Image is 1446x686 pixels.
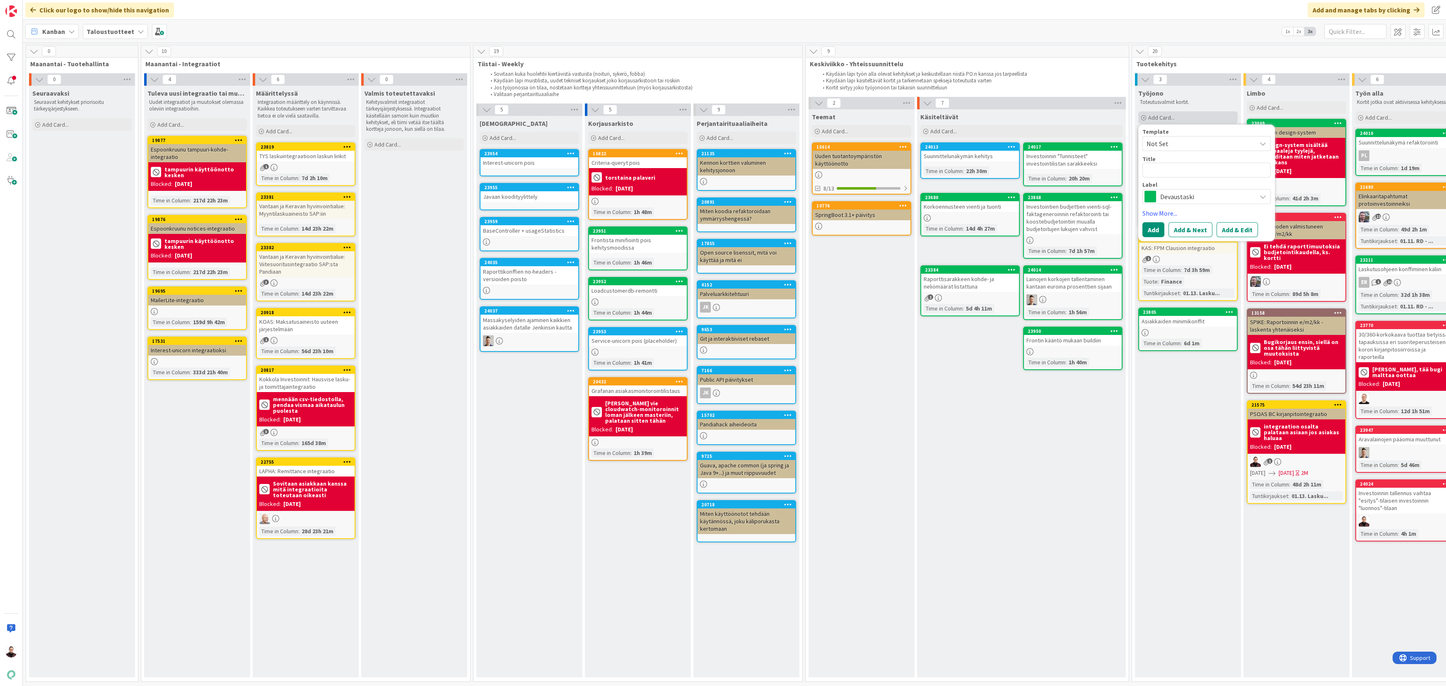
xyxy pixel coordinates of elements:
[701,241,795,246] div: 17855
[259,173,298,183] div: Time in Column
[1248,214,1345,239] div: 21918Kesken vuoden valmistuneen kohteen €/m2/kk
[1248,401,1345,419] div: 21575PSOAS BC kirjanpitointegraatio
[1248,309,1345,317] div: 13158
[1028,195,1122,200] div: 23868
[1142,129,1169,135] span: Template
[257,193,355,201] div: 23381
[707,134,733,142] span: Add Card...
[1308,2,1424,17] div: Add and manage tabs by clicking
[480,335,578,346] div: TN
[921,201,1019,212] div: Korkoennusteen vienti ja tuonti
[1142,155,1156,163] label: Title
[261,245,355,250] div: 23382
[148,337,246,345] div: 17531
[818,77,1120,84] li: Käydään läpi käsiteltävät kortit ja tarkennetaan speksejä toteutusta varten
[25,2,174,17] div: Click our logo to show/hide this navigation
[1398,236,1435,246] div: 01.11. RD - ...
[1148,114,1175,121] span: Add Card...
[813,151,910,169] div: Uuden tuotantoympäristön käyttöönotto
[816,203,910,209] div: 10776
[963,166,964,176] span: :
[1264,142,1343,165] b: design-system sisältää globaaleja tyylejä, pohditaan miten jatketaan tän kans
[1065,246,1067,255] span: :
[921,194,1019,201] div: 23680
[616,184,633,193] div: [DATE]
[812,113,835,121] span: Teemat
[299,224,336,233] div: 14d 23h 22m
[1399,225,1429,234] div: 49d 2h 1m
[712,105,726,115] span: 9
[1026,174,1065,183] div: Time in Column
[1359,516,1369,527] img: AA
[151,196,190,205] div: Time in Column
[920,113,958,121] span: Käsiteltävät
[589,227,687,253] div: 23951Frontista minifiointi pois kehitysmoodissa
[366,99,462,132] p: Kehitysvalmiit integraatiot tärkeysjärjestyksessä. Integraatiot käsitellään samoin kuin muutkin k...
[1142,182,1157,188] span: Label
[1359,164,1398,173] div: Time in Column
[257,201,355,219] div: Vantaan ja Keravan hyvinvointialue: Myyntilaskuaineisto SAP:iin
[271,75,285,84] span: 6
[480,218,578,236] div: 23959BaseController + usageStatistics
[1024,201,1122,234] div: Investointien budjettien vienti-sql-faktageneroinnin refaktorointi tai koostebudjetointiin muuall...
[698,198,795,224] div: 20891Miten koodia refaktoroidaan ymmärryshengessä?
[1139,308,1237,316] div: 23805
[257,309,355,335] div: 20918KOAS: Maksatusaineisto uuteen järjestelmään
[1138,89,1164,97] span: Työjono
[1139,243,1237,253] div: KAS: FPM Clausion integraatio
[589,378,687,396] div: 20432Grafanan asiakasmonitorointilistaus
[152,217,246,222] div: 19876
[698,150,795,176] div: 21135Kennon korttien valuminen kehitysjonoon
[148,287,246,295] div: 19695
[34,99,130,113] p: Seuraavat kehitykset priorisoitu tärkeysjärjestykseen.
[148,137,246,144] div: 19877
[698,247,795,265] div: Open source lisenssit, mitä voi käyttää ja mitä ei
[598,134,625,142] span: Add Card...
[1024,194,1122,234] div: 23868Investointien budjettien vienti-sql-faktageneroinnin refaktorointi tai koostebudjetointiin m...
[1398,225,1399,234] span: :
[1251,214,1345,220] div: 21918
[823,184,834,193] span: 8/13
[1304,27,1316,36] span: 3x
[963,224,964,233] span: :
[148,337,246,356] div: 17531Interest-unicorn integraatioksi
[486,91,794,98] li: Valitaan perjantairituaaliaihe
[921,143,1019,161] div: 24013Suunnittelunäkymän kehitys
[175,251,192,260] div: [DATE]
[698,281,795,299] div: 4152Palveluarkkitehtuuri
[1262,75,1276,84] span: 4
[151,180,172,188] div: Blocked:
[698,367,795,374] div: 7166
[374,141,401,148] span: Add Card...
[924,224,963,233] div: Time in Column
[630,207,632,217] span: :
[257,458,355,466] div: 22755
[257,244,355,251] div: 23382
[1248,181,1345,191] div: PL
[921,194,1019,212] div: 23680Korkoennusteen vienti ja tuonti
[30,60,128,68] span: Maanantai - Tuotehallinta
[698,388,795,398] div: JK
[593,228,687,234] div: 23951
[1355,89,1383,97] span: Työn alla
[1217,222,1258,237] button: Add & Edit
[148,144,246,162] div: Espoonkruunu tampuuri-kohde-integraatio
[1160,191,1252,202] span: Devaustaski
[256,89,298,97] span: Määrittelyssä
[1248,214,1345,221] div: 21918
[258,99,354,119] p: Integraation määrittely on käynnissä. Kaikkea toteutukseen varten tarvittavaa tietoa ei ole vielä...
[1139,308,1237,327] div: 23805Asiakkaiden minimikonffit
[1248,309,1345,335] div: 13158SPIKE: Raportoinnin e/m2/kk -laskenta yhtenäiseksi
[149,99,245,113] p: Uudet integraatiot ja muutokset olemassa oleviin integraatioihin.
[924,166,963,176] div: Time in Column
[697,119,768,128] span: Perjantairituaaliaiheita
[151,251,172,260] div: Blocked:
[480,218,578,225] div: 23959
[593,151,687,156] div: 16822
[1248,456,1345,467] div: AA
[1026,294,1037,305] img: TN
[698,150,795,157] div: 21135
[1376,214,1381,219] span: 11
[17,1,38,11] span: Support
[698,326,795,344] div: 9653Git ja interaktiiviset rebaset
